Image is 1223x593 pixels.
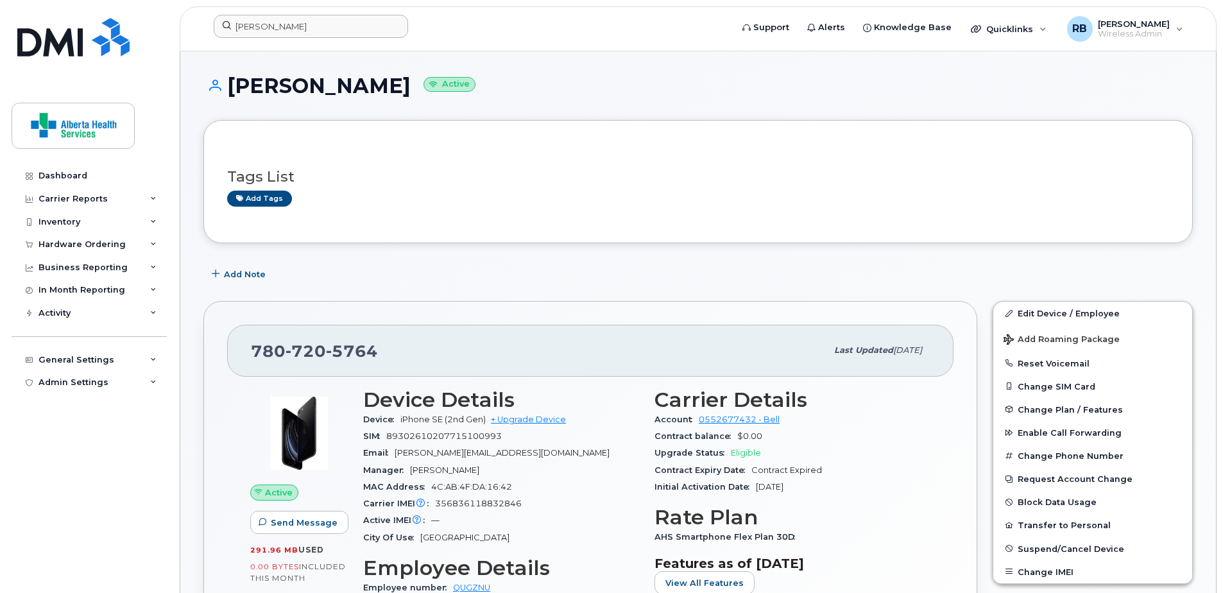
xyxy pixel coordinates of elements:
span: 89302610207715100993 [386,431,502,441]
span: included this month [250,562,346,583]
span: 291.96 MB [250,546,298,554]
h3: Rate Plan [654,506,930,529]
a: 0552677432 - Bell [699,415,780,424]
span: [DATE] [756,482,783,492]
span: Suspend/Cancel Device [1018,544,1124,553]
span: used [298,545,324,554]
span: $0.00 [737,431,762,441]
button: Enable Call Forwarding [993,421,1192,444]
span: SIM [363,431,386,441]
span: 356836118832846 [435,499,522,508]
button: Block Data Usage [993,490,1192,513]
span: Contract Expired [751,465,822,475]
span: Upgrade Status [654,448,731,458]
span: AHS Smartphone Flex Plan 30D [654,532,801,542]
span: Carrier IMEI [363,499,435,508]
span: 720 [286,341,326,361]
span: Contract Expiry Date [654,465,751,475]
a: + Upgrade Device [491,415,566,424]
span: Account [654,415,699,424]
span: MAC Address [363,482,431,492]
span: Enable Call Forwarding [1018,428,1122,438]
span: Active IMEI [363,515,431,525]
h3: Features as of [DATE] [654,556,930,571]
span: 5764 [326,341,378,361]
button: Request Account Change [993,467,1192,490]
span: Contract balance [654,431,737,441]
h1: [PERSON_NAME] [203,74,1193,97]
span: — [431,515,440,525]
span: Employee number [363,583,453,592]
button: Change Phone Number [993,444,1192,467]
span: Change Plan / Features [1018,404,1123,414]
span: Add Roaming Package [1004,334,1120,347]
span: Initial Activation Date [654,482,756,492]
h3: Device Details [363,388,639,411]
span: 0.00 Bytes [250,562,299,571]
span: Send Message [271,517,338,529]
button: Suspend/Cancel Device [993,537,1192,560]
img: image20231002-3703462-1mz9tax.jpeg [261,395,338,472]
span: City Of Use [363,533,420,542]
span: [DATE] [893,345,922,355]
a: Edit Device / Employee [993,302,1192,325]
button: Reset Voicemail [993,352,1192,375]
span: iPhone SE (2nd Gen) [400,415,486,424]
button: Add Note [203,262,277,286]
span: 780 [251,341,378,361]
button: Send Message [250,511,348,534]
span: Manager [363,465,410,475]
span: Active [265,486,293,499]
span: Device [363,415,400,424]
h3: Tags List [227,169,1169,185]
span: 4C:AB:4F:DA:16:42 [431,482,512,492]
button: Transfer to Personal [993,513,1192,537]
span: View All Features [665,577,744,589]
span: Eligible [731,448,761,458]
a: Add tags [227,191,292,207]
span: [PERSON_NAME] [410,465,479,475]
a: QUGZNU [453,583,490,592]
button: Change Plan / Features [993,398,1192,421]
small: Active [423,77,475,92]
button: Change IMEI [993,560,1192,583]
button: Add Roaming Package [993,325,1192,352]
h3: Employee Details [363,556,639,580]
span: [GEOGRAPHIC_DATA] [420,533,509,542]
h3: Carrier Details [654,388,930,411]
span: Add Note [224,268,266,280]
button: Change SIM Card [993,375,1192,398]
span: [PERSON_NAME][EMAIL_ADDRESS][DOMAIN_NAME] [395,448,610,458]
span: Email [363,448,395,458]
span: Last updated [834,345,893,355]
